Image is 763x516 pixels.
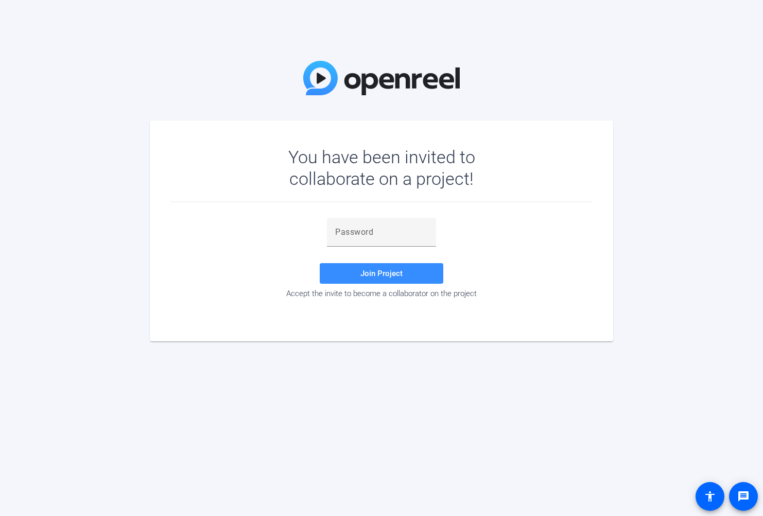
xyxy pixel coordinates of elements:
[303,61,460,95] img: OpenReel Logo
[258,146,505,190] div: You have been invited to collaborate on a project!
[320,263,443,284] button: Join Project
[737,490,750,503] mat-icon: message
[360,269,403,278] span: Join Project
[335,226,428,238] input: Password
[704,490,716,503] mat-icon: accessibility
[170,289,593,298] div: Accept the invite to become a collaborator on the project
